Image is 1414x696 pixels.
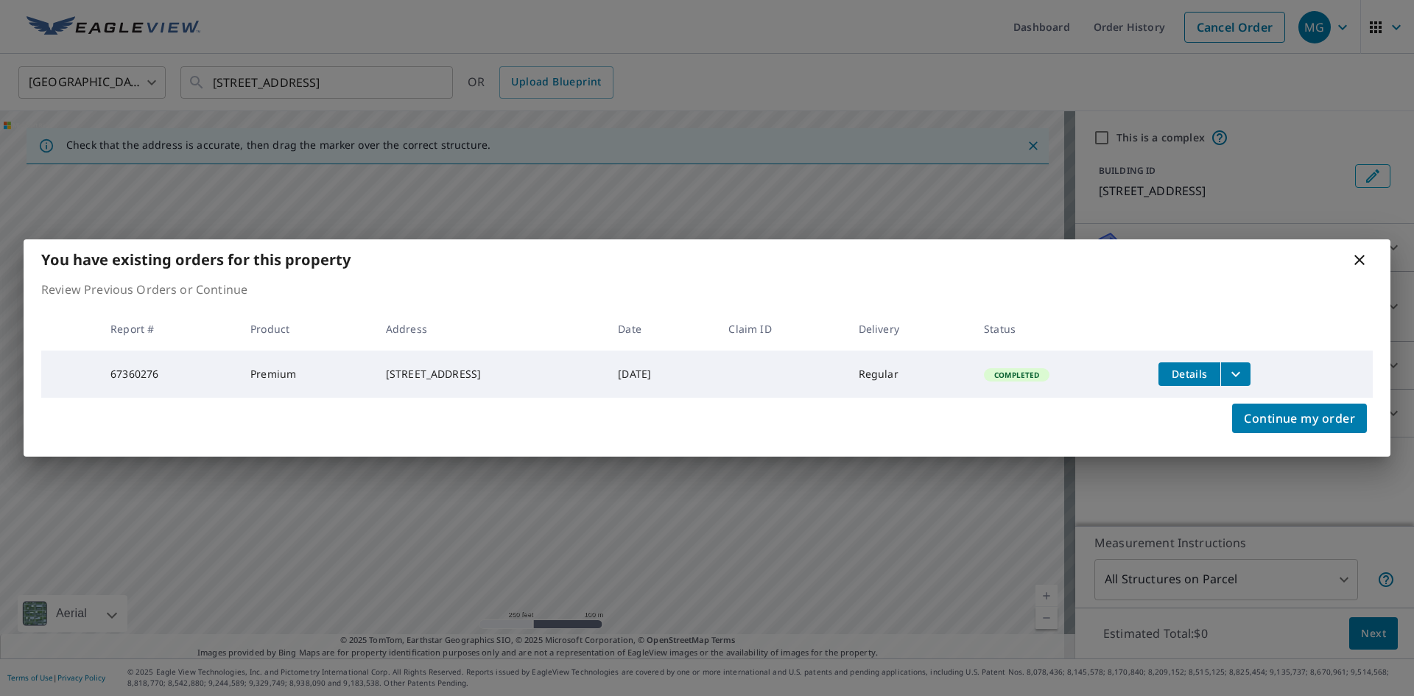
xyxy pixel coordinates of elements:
td: [DATE] [606,351,717,398]
p: Review Previous Orders or Continue [41,281,1373,298]
span: Continue my order [1244,408,1355,429]
th: Status [972,307,1147,351]
span: Completed [985,370,1048,380]
td: 67360276 [99,351,239,398]
th: Claim ID [717,307,846,351]
th: Delivery [847,307,972,351]
th: Address [374,307,606,351]
span: Details [1167,367,1211,381]
div: [STREET_ADDRESS] [386,367,594,382]
button: filesDropdownBtn-67360276 [1220,362,1251,386]
td: Regular [847,351,972,398]
th: Date [606,307,717,351]
button: Continue my order [1232,404,1367,433]
th: Product [239,307,374,351]
b: You have existing orders for this property [41,250,351,270]
th: Report # [99,307,239,351]
button: detailsBtn-67360276 [1158,362,1220,386]
td: Premium [239,351,374,398]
